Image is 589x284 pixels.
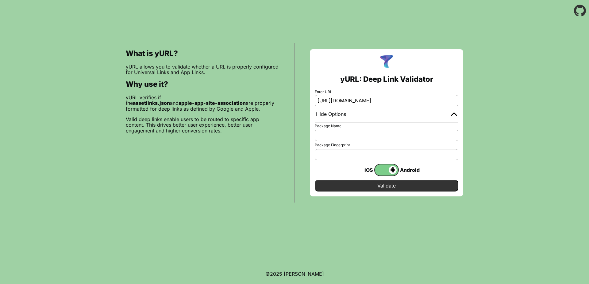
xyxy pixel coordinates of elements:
[315,95,458,106] input: e.g. https://app.chayev.com/xyx
[350,166,374,174] div: iOS
[315,180,458,191] input: Validate
[133,100,170,106] b: assetlinks.json
[126,116,279,133] p: Valid deep links enable users to be routed to specific app content. This drives better user exper...
[399,166,423,174] div: Android
[265,264,324,284] footer: ©
[284,271,324,277] a: Michael Ibragimchayev's Personal Site
[126,64,279,75] p: yURL allows you to validate whether a URL is properly configured for Universal Links and App Links.
[126,95,279,112] p: yURL verifies if the and are properly formatted for deep links as defined by Google and Apple.
[316,111,346,117] div: Hide Options
[340,75,433,84] h2: yURL: Deep Link Validator
[451,112,457,116] img: chevron
[126,80,279,89] h2: Why use it?
[315,124,458,128] label: Package Name
[126,49,279,58] h2: What is yURL?
[270,271,282,277] span: 2025
[315,90,458,94] label: Enter URL
[315,143,458,147] label: Package Fingerprint
[179,100,246,106] b: apple-app-site-association
[379,54,395,70] img: yURL Logo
